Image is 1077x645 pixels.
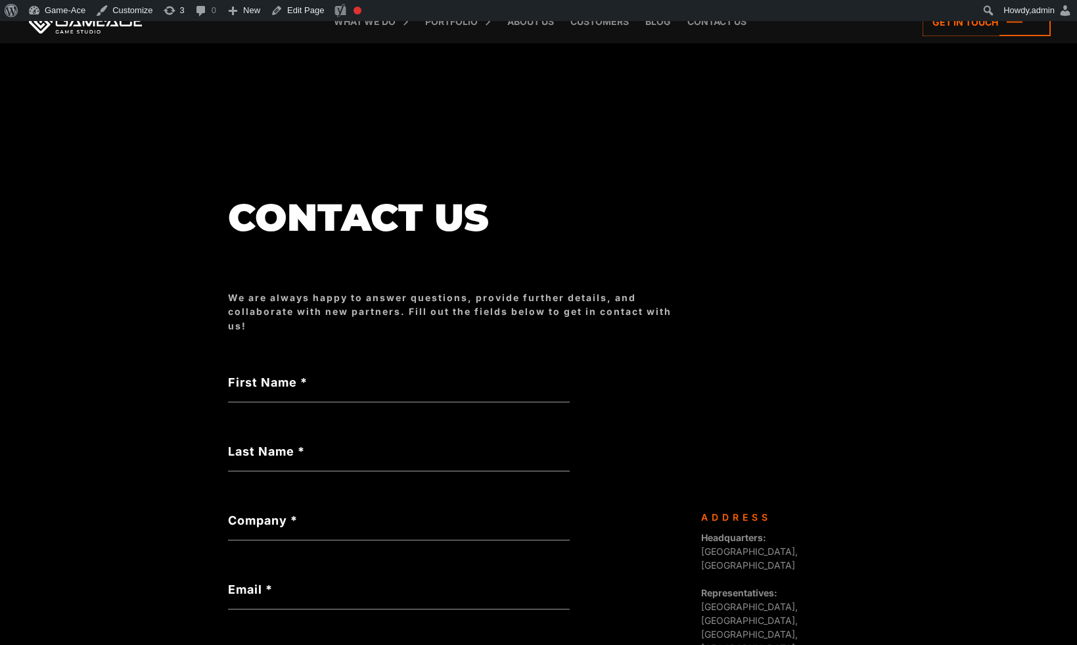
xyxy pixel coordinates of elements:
[701,510,839,524] div: Address
[354,7,361,14] div: Focus keyphrase not set
[228,373,570,391] label: First Name *
[228,442,570,460] label: Last Name *
[228,512,570,529] label: Company *
[701,532,766,543] strong: Headquarters:
[701,587,777,598] strong: Representatives:
[228,581,570,598] label: Email *
[701,532,798,571] span: [GEOGRAPHIC_DATA], [GEOGRAPHIC_DATA]
[923,8,1051,36] a: Get in touch
[228,197,688,238] h1: Contact us
[228,291,688,333] div: We are always happy to answer questions, provide further details, and collaborate with new partne...
[1032,5,1055,15] span: admin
